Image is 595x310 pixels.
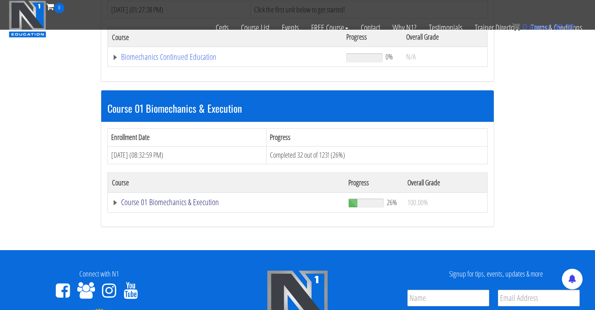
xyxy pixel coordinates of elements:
a: 0 items: $0.00 [512,22,574,31]
a: Why N1? [386,13,423,42]
a: Course List [235,13,276,42]
a: Biomechanics Continued Education [112,53,338,61]
span: 26% [387,198,397,207]
a: Testimonials [423,13,469,42]
a: Contact [355,13,386,42]
span: 0 [54,3,64,13]
a: Trainer Directory [469,13,525,42]
span: 0 [522,22,527,31]
a: 0 [46,1,64,12]
a: FREE Course [305,13,355,42]
img: n1-education [9,0,46,38]
td: 100.00% [403,192,488,212]
th: Progress [344,173,403,192]
td: N/A [402,47,487,67]
td: [DATE] (08:32:59 PM) [108,146,267,164]
a: Events [276,13,305,42]
h4: Signup for tips, events, updates & more [403,270,589,278]
input: Name [407,290,489,306]
td: Completed 32 out of 123! (26%) [267,146,488,164]
img: icon11.png [512,23,520,31]
span: 0% [386,52,393,61]
th: Progress [267,129,488,147]
input: Email Address [498,290,580,306]
span: $ [554,22,558,31]
a: Course 01 Biomechanics & Execution [112,198,340,206]
th: Course [108,173,344,192]
th: Overall Grade [403,173,488,192]
th: Enrollment Date [108,129,267,147]
bdi: 0.00 [554,22,574,31]
h3: Course 01 Biomechanics & Execution [107,103,488,114]
a: Certs [209,13,235,42]
a: Terms & Conditions [525,13,588,42]
span: items: [529,22,551,31]
h4: Connect with N1 [6,270,192,278]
